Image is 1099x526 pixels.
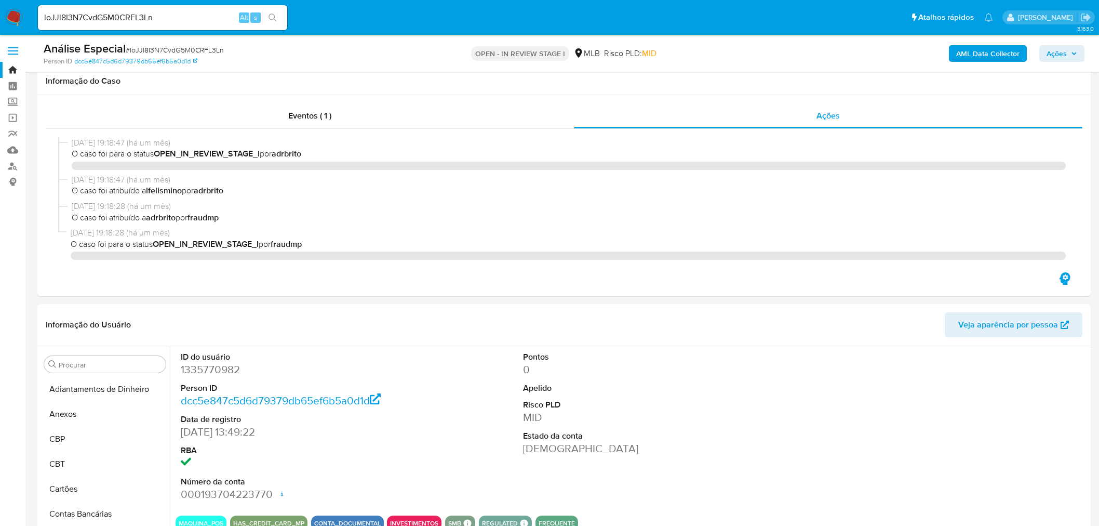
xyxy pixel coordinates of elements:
button: CBP [40,427,170,452]
h1: Informação do Caso [46,76,1082,86]
dd: [DATE] 13:49:22 [181,425,398,439]
b: Person ID [44,57,72,66]
button: Anexos [40,402,170,427]
dt: Risco PLD [523,399,741,411]
a: dcc5e847c5d6d79379db65ef6b5a0d1d [74,57,197,66]
dd: 1335770982 [181,362,398,377]
p: OPEN - IN REVIEW STAGE I [471,46,569,61]
a: dcc5e847c5d6d79379db65ef6b5a0d1d [181,393,381,408]
b: Análise Especial [44,40,126,57]
button: search-icon [262,10,283,25]
span: Risco PLD: [604,48,656,59]
h1: Informação do Usuário [46,320,131,330]
span: MID [642,47,656,59]
dt: Person ID [181,383,398,394]
button: Ações [1039,45,1084,62]
dt: Pontos [523,351,741,363]
b: AML Data Collector [956,45,1020,62]
span: s [254,12,257,22]
input: Pesquise usuários ou casos... [38,11,287,24]
button: Adiantamentos de Dinheiro [40,377,170,402]
dd: 0 [523,362,741,377]
span: Ações [1047,45,1067,62]
p: laisa.felismino@mercadolivre.com [1018,12,1077,22]
input: Procurar [59,360,162,370]
dd: [DEMOGRAPHIC_DATA] [523,441,741,456]
dd: MID [523,410,741,425]
dt: ID do usuário [181,351,398,363]
dd: 000193704223770 [181,487,398,502]
button: Veja aparência por pessoa [945,312,1082,337]
a: Notificações [984,13,993,22]
span: Veja aparência por pessoa [958,312,1058,337]
dt: Estado da conta [523,430,741,442]
span: Eventos ( 1 ) [288,110,331,122]
button: CBT [40,452,170,477]
span: # loJJl8I3N7CvdG5M0CRFL3Ln [126,45,224,55]
dt: Apelido [523,383,741,394]
dt: RBA [181,445,398,456]
span: Alt [240,12,248,22]
span: Ações [816,110,840,122]
button: Cartões [40,477,170,502]
div: MLB [573,48,600,59]
dt: Número da conta [181,476,398,488]
button: AML Data Collector [949,45,1027,62]
dt: Data de registro [181,414,398,425]
button: Procurar [48,360,57,369]
a: Sair [1080,12,1091,23]
span: Atalhos rápidos [918,12,974,23]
